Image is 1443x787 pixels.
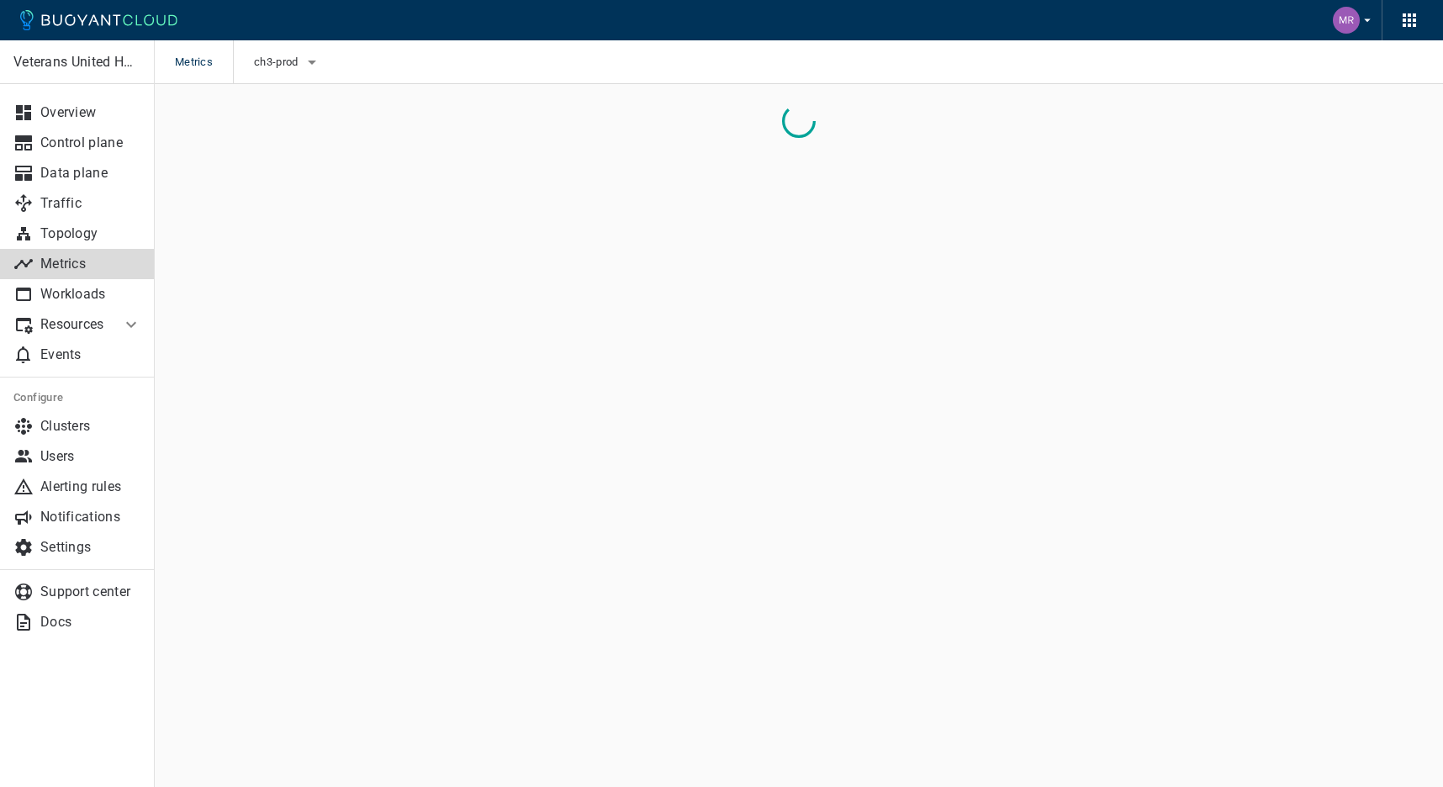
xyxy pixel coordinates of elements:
[40,195,141,212] p: Traffic
[254,55,301,69] span: ch3-prod
[40,286,141,303] p: Workloads
[13,391,141,404] h5: Configure
[175,40,233,84] span: Metrics
[40,135,141,151] p: Control plane
[1333,7,1360,34] img: Mike Ruprecht
[254,50,321,75] button: ch3-prod
[40,539,141,556] p: Settings
[40,478,141,495] p: Alerting rules
[40,614,141,631] p: Docs
[40,418,141,435] p: Clusters
[40,165,141,182] p: Data plane
[40,316,108,333] p: Resources
[40,104,141,121] p: Overview
[40,225,141,242] p: Topology
[40,509,141,526] p: Notifications
[40,584,141,600] p: Support center
[13,54,140,71] p: Veterans United Home Loans
[40,346,141,363] p: Events
[40,448,141,465] p: Users
[40,256,141,272] p: Metrics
